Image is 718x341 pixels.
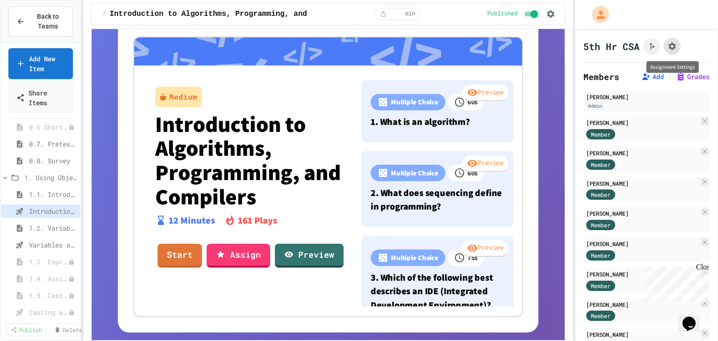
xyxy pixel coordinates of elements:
[29,139,77,149] span: 0.7. Pretest for the AP CSA Exam
[591,251,610,260] span: Member
[8,83,73,113] a: Share Items
[391,253,438,263] p: Multiple Choice
[29,290,68,300] span: 1.5. Casting and Ranges of Values
[371,186,504,213] p: 2. What does sequencing define in programming?
[586,149,698,157] div: [PERSON_NAME]
[4,4,65,59] div: Chat with us now!Close
[158,244,202,268] a: Start
[371,115,504,129] p: 1. What is an algorithm?
[68,124,75,131] div: Unpublished
[643,38,660,55] button: Click to see fork details
[591,221,610,229] span: Member
[586,270,698,278] div: [PERSON_NAME]
[586,179,698,188] div: [PERSON_NAME]
[29,156,77,166] span: 0.8. Survey
[29,122,68,132] span: 0.6 Short PD Pretest
[102,10,106,18] span: /
[586,300,698,309] div: [PERSON_NAME]
[29,206,77,216] span: Introduction to Algorithms, Programming, and Compilers
[462,85,508,102] div: Preview
[586,209,698,218] div: [PERSON_NAME]
[586,330,698,339] div: [PERSON_NAME]
[207,244,270,268] a: Assign
[664,38,681,55] button: Assignment Settings
[391,167,438,178] p: Multiple Choice
[583,40,639,53] h1: 5th Hr CSA
[591,130,610,138] span: Member
[29,240,77,250] span: Variables and Data Types - Quiz
[488,8,540,20] div: Content is published and visible to students
[68,292,75,299] div: Unpublished
[488,10,518,18] span: Published
[29,223,77,233] span: 1.2. Variables and Data Types
[467,97,478,107] p: 60 s
[583,70,619,83] h2: Members
[24,173,77,182] span: 1. Using Objects and Methods
[68,309,75,316] div: Unpublished
[7,323,46,336] a: Publish
[169,91,197,102] div: Medium
[8,48,73,79] a: Add New Item
[8,7,73,36] button: Back to Teams
[68,276,75,282] div: Unpublished
[591,190,610,199] span: Member
[586,93,707,101] div: [PERSON_NAME]
[155,112,344,209] p: Introduction to Algorithms, Programming, and Compilers
[582,4,611,25] div: My Account
[405,10,416,18] span: min
[238,213,277,227] p: 161 Plays
[591,312,610,320] span: Member
[275,244,344,268] a: Preview
[640,263,709,303] iframe: chat widget
[586,102,604,110] div: Admin
[109,8,352,20] span: Introduction to Algorithms, Programming, and Compilers
[371,270,504,312] p: 3. Which of the following best describes an IDE (Integrated Development Environment)?
[591,282,610,290] span: Member
[676,72,710,81] button: Grades
[641,72,664,81] button: Add
[29,189,77,199] span: 1.1. Introduction to Algorithms, Programming, and Compilers
[169,213,215,227] p: 12 Minutes
[391,97,438,107] p: Multiple Choice
[646,61,699,73] div: Assignment Settings
[586,118,698,127] div: [PERSON_NAME]
[586,239,698,248] div: [PERSON_NAME]
[591,160,610,169] span: Member
[668,71,672,82] span: |
[29,274,68,283] span: 1.4. Assignment and Input
[50,323,86,336] a: Delete
[679,304,709,332] iframe: chat widget
[462,155,508,172] div: Preview
[29,257,68,267] span: 1.3. Expressions and Output [New]
[467,253,478,263] p: 75 s
[462,240,508,257] div: Preview
[68,259,75,265] div: Unpublished
[467,167,478,178] p: 60 s
[29,307,68,317] span: Casting and Ranges of variables - Quiz
[30,12,65,31] span: Back to Teams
